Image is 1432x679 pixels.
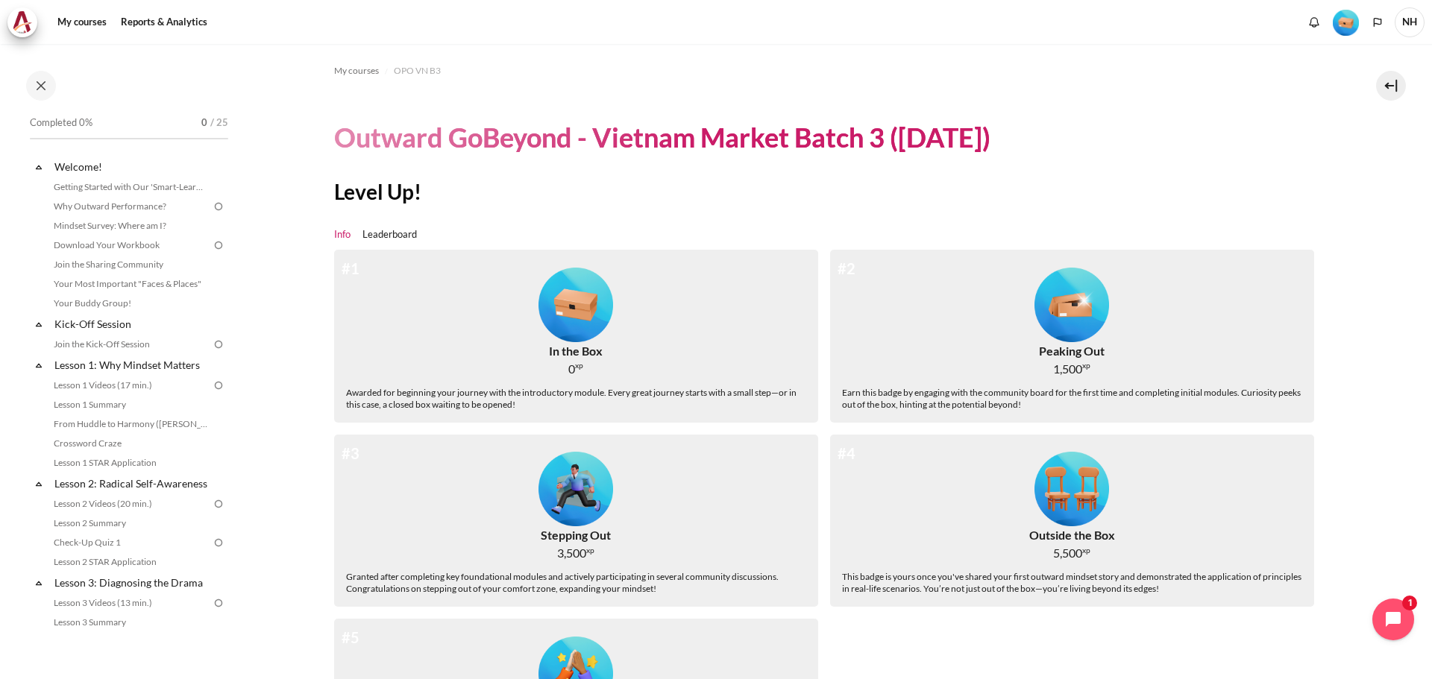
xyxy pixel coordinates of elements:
div: Peaking Out [1039,342,1105,360]
a: Lesson 3 Summary [49,613,212,631]
a: Architeck Architeck [7,7,45,37]
div: Granted after completing key foundational modules and actively participating in several community... [346,571,806,595]
a: Lesson 2 Videos (20 min.) [49,495,212,513]
a: Why Outward Performance? [49,198,212,215]
span: My courses [334,64,379,78]
span: Completed 0% [30,116,92,130]
span: NH [1395,7,1425,37]
img: Level #1 [1333,10,1359,36]
a: Your Most Important "Faces & Places" [49,275,212,293]
a: Lesson 3 Videos (13 min.) [49,594,212,612]
img: To do [212,239,225,252]
div: Earn this badge by engaging with the community board for the first time and completing initial mo... [842,387,1302,411]
div: This badge is yours once you've shared your first outward mindset story and demonstrated the appl... [842,571,1302,595]
a: My courses [52,7,112,37]
a: Collusion Scenario Match-Up [49,633,212,651]
a: Join the Kick-Off Session [49,335,212,353]
img: Architeck [12,11,33,34]
div: Awarded for beginning your journey with the introductory module. Every great journey starts with ... [346,387,806,411]
a: Lesson 1 Videos (17 min.) [49,376,212,394]
a: Info [334,227,351,242]
a: Lesson 2: Radical Self-Awareness [52,473,212,493]
span: xp [586,548,594,553]
div: Show notification window with no new notifications [1303,11,1325,34]
div: #5 [342,626,359,648]
span: Collapse [31,476,46,491]
img: To do [212,536,225,549]
div: #4 [838,442,855,464]
img: Level #1 [538,268,613,342]
span: Collapse [31,575,46,590]
button: Languages [1366,11,1389,34]
a: User menu [1395,7,1425,37]
span: xp [575,363,583,368]
div: In the Box [549,342,603,360]
a: Your Buddy Group! [49,294,212,312]
a: Lesson 1 STAR Application [49,454,212,472]
div: #3 [342,442,359,464]
div: Stepping Out [541,526,611,544]
a: From Huddle to Harmony ([PERSON_NAME]'s Story) [49,415,212,433]
img: To do [212,596,225,610]
span: 0 [201,116,207,130]
span: 3,500 [557,544,586,562]
a: Leaderboard [362,227,417,242]
div: #2 [838,257,855,280]
span: 0 [568,360,575,378]
a: Getting Started with Our 'Smart-Learning' Platform [49,178,212,196]
h1: Outward GoBeyond - Vietnam Market Batch 3 ([DATE]) [334,120,990,155]
div: #1 [342,257,359,280]
img: To do [212,338,225,351]
a: Welcome! [52,157,212,177]
a: OPO VN B3 [394,62,441,80]
a: Lesson 1 Summary [49,396,212,414]
span: Collapse [31,317,46,332]
a: Level #1 [1327,8,1365,36]
a: Reports & Analytics [116,7,213,37]
span: 1,500 [1053,360,1082,378]
img: Level #3 [538,452,613,526]
img: Level #4 [1034,452,1109,526]
a: Lesson 1: Why Mindset Matters [52,355,212,375]
a: Check-Up Quiz 1 [49,534,212,552]
a: Mindset Survey: Where am I? [49,217,212,235]
a: Kick-Off Session [52,314,212,334]
a: Lesson 2 Summary [49,514,212,532]
div: Level #2 [1034,262,1109,342]
span: 5,500 [1053,544,1082,562]
img: Level #2 [1034,268,1109,342]
div: Level #1 [1333,8,1359,36]
span: / 25 [210,116,228,130]
a: Join the Sharing Community [49,256,212,274]
div: Level #4 [1034,446,1109,527]
nav: Navigation bar [334,59,1326,83]
a: Lesson 2 STAR Application [49,553,212,571]
div: Level #1 [538,262,613,342]
span: OPO VN B3 [394,64,441,78]
img: To do [212,497,225,511]
span: Collapse [31,358,46,373]
img: To do [212,379,225,392]
div: Outside the Box [1029,526,1115,544]
h2: Level Up! [334,178,1326,205]
a: My courses [334,62,379,80]
img: To do [212,200,225,213]
span: Collapse [31,160,46,174]
span: xp [1082,363,1090,368]
a: Download Your Workbook [49,236,212,254]
span: xp [1082,548,1090,553]
a: Crossword Craze [49,435,212,452]
div: Level #3 [538,446,613,527]
a: Lesson 3: Diagnosing the Drama [52,572,212,593]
